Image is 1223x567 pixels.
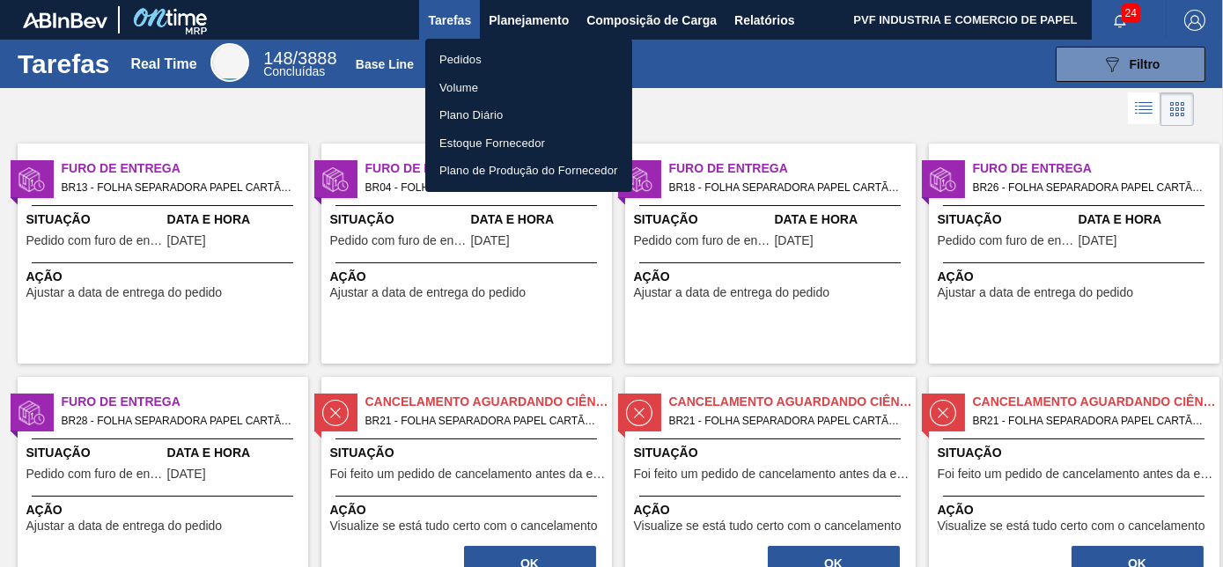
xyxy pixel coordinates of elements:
a: Plano Diário [425,101,632,129]
a: Pedidos [425,46,632,74]
a: Volume [425,74,632,102]
a: Estoque Fornecedor [425,129,632,158]
a: Plano de Produção do Fornecedor [425,157,632,185]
